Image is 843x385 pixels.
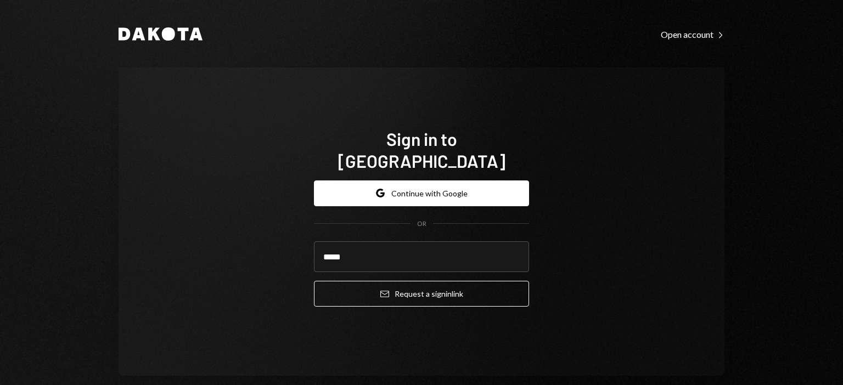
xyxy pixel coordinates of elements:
[314,281,529,307] button: Request a signinlink
[314,180,529,206] button: Continue with Google
[661,28,724,40] a: Open account
[661,29,724,40] div: Open account
[314,128,529,172] h1: Sign in to [GEOGRAPHIC_DATA]
[417,219,426,229] div: OR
